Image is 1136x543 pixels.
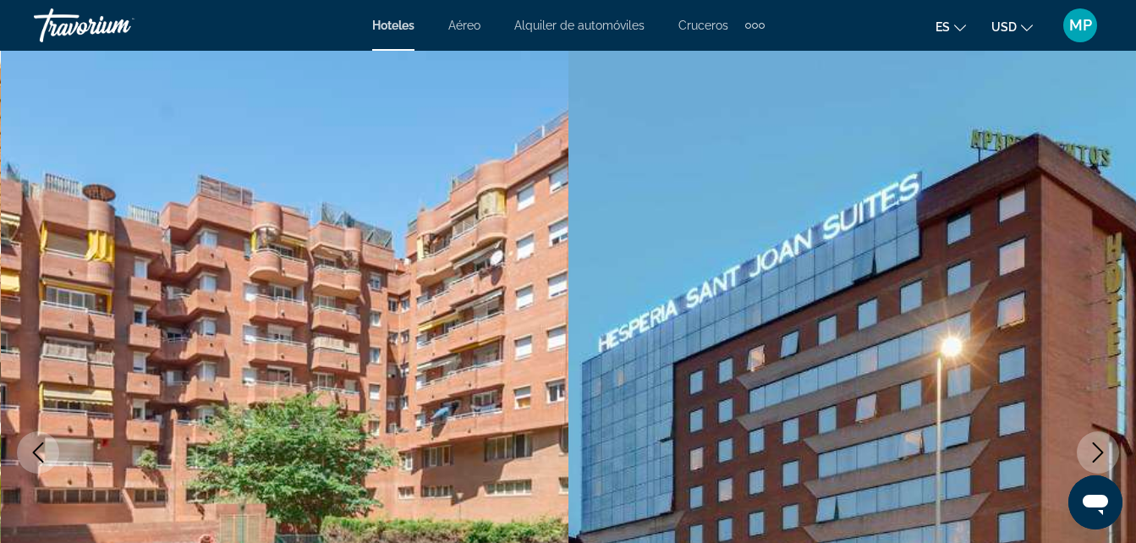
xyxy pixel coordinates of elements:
a: Hoteles [372,19,414,32]
button: Extra navigation items [745,12,765,39]
a: Aéreo [448,19,480,32]
span: MP [1069,17,1092,34]
button: Next image [1077,431,1119,474]
button: Change currency [991,14,1033,39]
span: es [936,20,950,34]
button: Previous image [17,431,59,474]
a: Travorium [34,3,203,47]
a: Cruceros [678,19,728,32]
a: Alquiler de automóviles [514,19,645,32]
button: User Menu [1058,8,1102,43]
span: USD [991,20,1017,34]
button: Change language [936,14,966,39]
iframe: Botón para iniciar la ventana de mensajería [1068,475,1122,529]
